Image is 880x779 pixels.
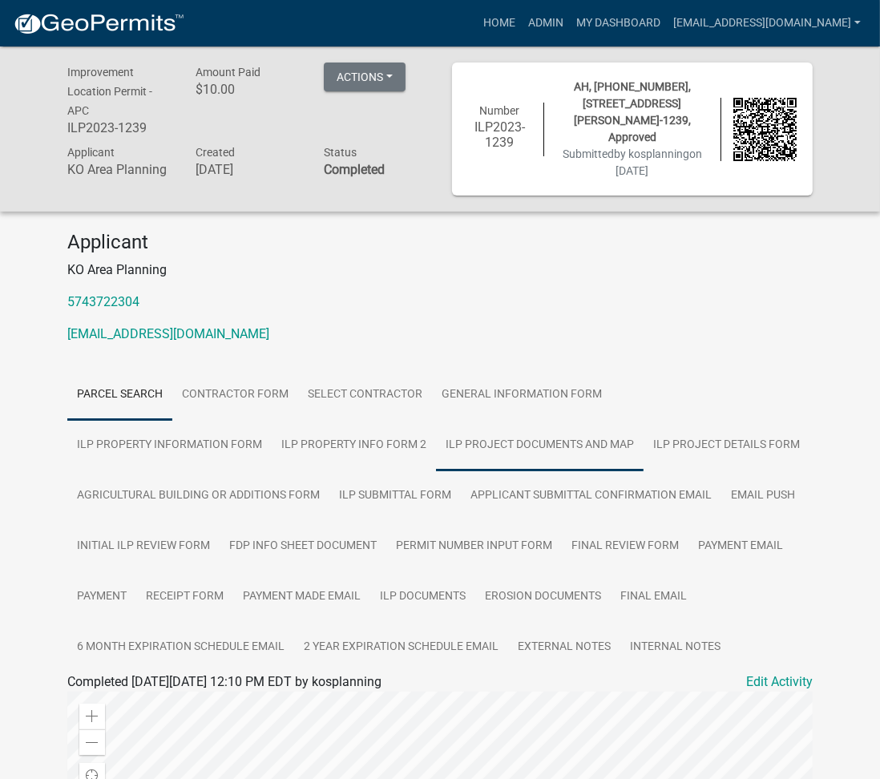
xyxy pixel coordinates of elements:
a: Parcel search [67,369,172,421]
div: Zoom out [79,729,105,755]
a: ILP Project Documents and Map [436,420,644,471]
a: Internal Notes [620,622,730,673]
h6: ILP2023-1239 [468,119,531,150]
a: Admin [522,8,570,38]
h4: Applicant [67,231,813,254]
h6: [DATE] [196,162,300,177]
span: AH, [PHONE_NUMBER], [STREET_ADDRESS][PERSON_NAME]-1239, Approved [574,80,691,143]
a: ILP Submittal Form [329,470,461,522]
span: Submitted on [DATE] [563,147,702,177]
a: 5743722304 [67,294,139,309]
a: Payment [67,571,136,623]
a: ILP Property Information Form [67,420,272,471]
span: by kosplanning [614,147,689,160]
a: Final Email [611,571,696,623]
a: Payment Made Email [233,571,370,623]
div: Zoom in [79,704,105,729]
img: QR code [733,98,797,161]
a: Final Review Form [562,521,688,572]
a: Applicant Submittal Confirmation Email [461,470,721,522]
a: My Dashboard [570,8,667,38]
a: FDP INFO Sheet Document [220,521,386,572]
a: Erosion Documents [475,571,611,623]
strong: Completed [324,162,385,177]
h6: KO Area Planning [67,162,172,177]
a: Select contractor [298,369,432,421]
button: Actions [324,63,406,91]
span: Created [196,146,235,159]
a: [EMAIL_ADDRESS][DOMAIN_NAME] [667,8,867,38]
a: Home [477,8,522,38]
span: Applicant [67,146,115,159]
a: Payment Email [688,521,793,572]
a: ILP Project Details Form [644,420,809,471]
span: Completed [DATE][DATE] 12:10 PM EDT by kosplanning [67,674,381,689]
a: External Notes [508,622,620,673]
a: [EMAIL_ADDRESS][DOMAIN_NAME] [67,326,269,341]
span: Status [324,146,357,159]
span: Number [480,104,520,117]
a: Receipt Form [136,571,233,623]
a: 2 Year Expiration Schedule Email [294,622,508,673]
a: Edit Activity [746,672,813,692]
span: Improvement Location Permit - APC [67,66,152,117]
a: 6 Month Expiration Schedule Email [67,622,294,673]
a: General Information Form [432,369,612,421]
h6: $10.00 [196,82,300,97]
a: ILP Property Info Form 2 [272,420,436,471]
a: Initial ILP Review Form [67,521,220,572]
a: ILP Documents [370,571,475,623]
a: Email Push [721,470,805,522]
a: Contractor Form [172,369,298,421]
h6: ILP2023-1239 [67,120,172,135]
a: Agricultural Building or additions Form [67,470,329,522]
a: Permit Number Input Form [386,521,562,572]
span: Amount Paid [196,66,260,79]
p: KO Area Planning [67,260,813,280]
